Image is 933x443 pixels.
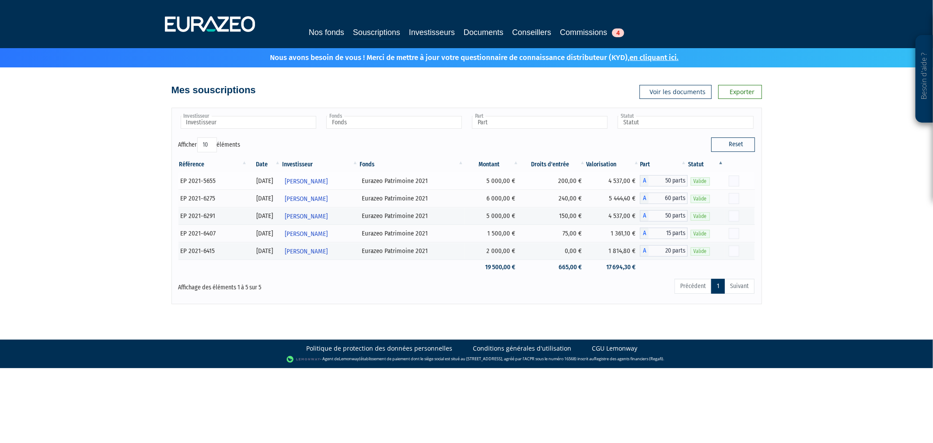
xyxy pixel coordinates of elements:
img: 1732889491-logotype_eurazeo_blanc_rvb.png [165,16,255,32]
button: Reset [711,137,755,151]
span: [PERSON_NAME] [285,191,328,207]
td: 75,00 € [520,225,586,242]
td: 200,00 € [520,172,586,190]
p: Besoin d'aide ? [919,40,930,119]
div: A - Eurazeo Patrimoine 2021 [640,175,687,186]
span: 4 [612,28,624,37]
div: [DATE] [251,229,278,238]
span: 60 parts [649,193,687,204]
th: Part: activer pour trier la colonne par ordre croissant [640,157,687,172]
th: Référence : activer pour trier la colonne par ordre croissant [178,157,248,172]
a: [PERSON_NAME] [281,172,359,190]
a: Registre des agents financiers (Regafi) [594,356,663,362]
td: 1 361,10 € [586,225,640,242]
span: A [640,245,649,257]
a: Conseillers [512,26,551,39]
a: Documents [464,26,503,39]
td: 150,00 € [520,207,586,225]
h4: Mes souscriptions [171,85,256,95]
td: 0,00 € [520,242,586,260]
td: 240,00 € [520,190,586,207]
th: Droits d'entrée: activer pour trier la colonne par ordre croissant [520,157,586,172]
i: Voir l'investisseur [352,243,355,260]
div: Eurazeo Patrimoine 2021 [362,246,461,256]
div: Affichage des éléments 1 à 5 sur 5 [178,278,411,292]
td: 17 694,30 € [586,260,640,275]
th: Statut : activer pour trier la colonne par ordre d&eacute;croissant [688,157,725,172]
span: A [640,210,649,221]
p: Nous avons besoin de vous ! Merci de mettre à jour votre questionnaire de connaissance distribute... [245,50,679,63]
i: Voir l'investisseur [352,191,355,207]
td: 2 000,00 € [465,242,520,260]
i: [Français] Personne physique [218,179,223,184]
td: 4 537,00 € [586,172,640,190]
td: 4 537,00 € [586,207,640,225]
th: Fonds: activer pour trier la colonne par ordre croissant [359,157,465,172]
a: Voir les documents [639,85,712,99]
th: Date: activer pour trier la colonne par ordre croissant [248,157,281,172]
div: - Agent de (établissement de paiement dont le siège social est situé au [STREET_ADDRESS], agréé p... [9,355,924,364]
span: Valide [691,195,710,203]
div: [DATE] [251,211,278,221]
a: Politique de protection des données personnelles [307,344,453,353]
i: [Français] Personne physique [218,214,223,219]
a: [PERSON_NAME] [281,190,359,207]
i: Voir l'investisseur [352,173,355,190]
td: 1 814,80 € [586,242,640,260]
a: Commissions4 [560,26,624,39]
div: EP 2021-6275 [181,194,245,203]
div: EP 2021-6291 [181,211,245,221]
label: Afficher éléments [178,137,241,152]
th: Investisseur: activer pour trier la colonne par ordre croissant [281,157,359,172]
span: [PERSON_NAME] [285,243,328,260]
span: Valide [691,230,710,238]
span: Valide [691,212,710,221]
div: A - Eurazeo Patrimoine 2021 [640,210,687,221]
i: [Français] Personne physique [218,231,223,236]
span: Valide [691,247,710,256]
a: Nos fonds [309,26,344,39]
i: Voir l'investisseur [352,208,355,225]
td: 1 500,00 € [465,225,520,242]
div: [DATE] [251,246,278,256]
div: Eurazeo Patrimoine 2021 [362,229,461,238]
i: [Français] Personne physique [218,196,223,201]
span: 15 parts [649,228,687,239]
a: CGU Lemonway [592,344,638,353]
div: Eurazeo Patrimoine 2021 [362,194,461,203]
td: 5 444,40 € [586,190,640,207]
div: [DATE] [251,194,278,203]
div: EP 2021-6407 [181,229,245,238]
span: 50 parts [649,175,687,186]
select: Afficheréléments [197,137,217,152]
div: A - Eurazeo Patrimoine 2021 [640,228,687,239]
span: 50 parts [649,210,687,221]
a: Exporter [718,85,762,99]
td: 5 000,00 € [465,207,520,225]
a: [PERSON_NAME] [281,207,359,225]
span: [PERSON_NAME] [285,173,328,190]
div: EP 2021-6415 [181,246,245,256]
i: Voir l'investisseur [352,226,355,242]
a: Souscriptions [353,26,400,40]
th: Valorisation: activer pour trier la colonne par ordre croissant [586,157,640,172]
div: A - Eurazeo Patrimoine 2021 [640,245,687,257]
td: 665,00 € [520,260,586,275]
th: Montant: activer pour trier la colonne par ordre croissant [465,157,520,172]
span: Valide [691,177,710,186]
img: logo-lemonway.png [287,355,320,364]
i: [Français] Personne physique [217,249,222,254]
div: A - Eurazeo Patrimoine 2021 [640,193,687,204]
td: 5 000,00 € [465,172,520,190]
span: A [640,175,649,186]
a: Conditions générales d'utilisation [473,344,572,353]
td: 6 000,00 € [465,190,520,207]
div: Eurazeo Patrimoine 2021 [362,176,461,186]
div: Eurazeo Patrimoine 2021 [362,211,461,221]
span: 20 parts [649,245,687,257]
a: 1 [711,279,725,294]
span: A [640,228,649,239]
span: [PERSON_NAME] [285,208,328,225]
a: en cliquant ici. [630,53,679,62]
td: 19 500,00 € [465,260,520,275]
